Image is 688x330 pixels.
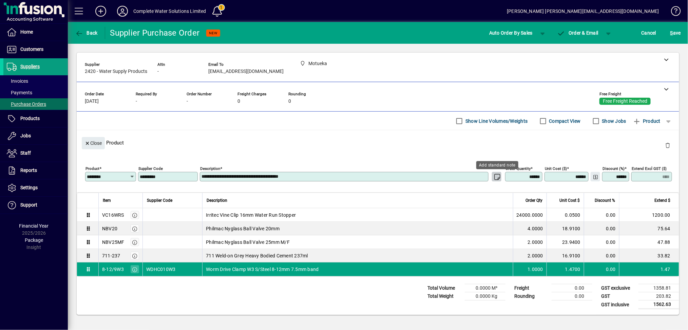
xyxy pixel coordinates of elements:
span: Close [84,138,102,149]
span: Order & Email [557,30,598,36]
span: Settings [20,185,38,190]
span: Philmac Nyglass Ball Valve 20mm [206,225,280,232]
button: Order & Email [554,27,602,39]
td: GST inclusive [598,300,638,309]
span: Staff [20,150,31,156]
span: Invoices [7,78,28,84]
button: Product [630,115,664,127]
td: GST [598,292,638,300]
td: 75.64 [619,222,679,235]
label: Compact View [548,118,581,124]
td: Total Volume [424,284,465,292]
td: 0.00 [584,222,619,235]
span: Supplier Code [147,197,172,204]
label: Show Line Volumes/Weights [464,118,528,124]
mat-label: Unit Cost ($) [545,166,567,171]
td: 0.00 [552,292,592,300]
span: Products [20,116,40,121]
span: Package [25,237,43,243]
span: Worm Drive Clamp W3 S/Steel 8-12mm 7.5mm band [206,266,319,273]
td: 16.9100 [547,249,584,263]
span: S [670,30,673,36]
a: Reports [3,162,68,179]
span: - [157,69,159,74]
button: Change Price Levels [591,172,600,181]
td: 47.88 [619,235,679,249]
td: 0.0000 Kg [465,292,505,300]
td: 0.00 [584,208,619,222]
a: Purchase Orders [3,98,68,110]
td: 0.00 [584,263,619,276]
span: 711 Weld-on Grey Heavy Bodied Cement 237ml [206,252,308,259]
td: 0.00 [552,284,592,292]
span: Support [20,202,37,208]
div: VC16WRS [102,212,124,218]
td: 0.00 [584,235,619,249]
span: Suppliers [20,64,40,69]
td: 18.9100 [547,222,584,235]
span: ave [670,27,681,38]
mat-label: Product [85,166,99,171]
div: 711-237 [102,252,120,259]
td: 2.0000 [513,249,547,263]
app-page-header-button: Back [68,27,105,39]
mat-label: Extend excl GST ($) [632,166,667,171]
a: Jobs [3,128,68,144]
button: Profile [112,5,133,17]
div: NBV25MF [102,239,125,246]
span: Jobs [20,133,31,138]
span: Description [207,197,227,204]
span: Free Freight Reached [603,99,647,104]
td: Rounding [511,292,552,300]
button: Auto Order By Sales [486,27,536,39]
span: Philmac Nyglass Ball Valve 25mm M/F [206,239,290,246]
span: NEW [209,31,217,35]
mat-label: Supplier Code [138,166,163,171]
a: Customers [3,41,68,58]
button: Back [73,27,99,39]
div: Add standard note [476,161,518,169]
a: Invoices [3,75,68,87]
span: - [187,99,188,104]
span: Irritec Vine Clip 16mm Water Run Stopper [206,212,296,218]
app-page-header-button: Delete [660,142,676,148]
td: 23.9400 [547,235,584,249]
a: Staff [3,145,68,162]
td: 33.82 [619,249,679,263]
a: Products [3,110,68,127]
span: Purchase Orders [7,101,46,107]
label: Show Jobs [601,118,626,124]
button: Add [90,5,112,17]
span: Customers [20,46,43,52]
button: Cancel [640,27,658,39]
div: Product [77,130,679,155]
span: 0 [237,99,240,104]
a: Support [3,197,68,214]
span: 2420 - Water Supply Products [85,69,147,74]
td: 1.4700 [547,263,584,276]
a: Knowledge Base [666,1,680,23]
app-page-header-button: Close [80,140,107,146]
td: 0.00 [584,249,619,263]
div: NBV20 [102,225,117,232]
mat-label: Discount (%) [603,166,625,171]
span: Payments [7,90,32,95]
span: 0 [288,99,291,104]
td: GST exclusive [598,284,638,292]
td: Total Weight [424,292,465,300]
div: [PERSON_NAME] [PERSON_NAME][EMAIL_ADDRESS][DOMAIN_NAME] [507,6,659,17]
span: Order Qty [525,197,542,204]
span: Auto Order By Sales [489,27,533,38]
button: Save [669,27,683,39]
a: Payments [3,87,68,98]
span: - [136,99,137,104]
span: Extend $ [654,197,670,204]
td: 0.0000 M³ [465,284,505,292]
span: Home [20,29,33,35]
span: Item [103,197,111,204]
div: Supplier Purchase Order [110,27,200,38]
td: 1.0000 [513,263,547,276]
td: 1562.63 [638,300,679,309]
mat-label: Description [200,166,220,171]
span: [EMAIL_ADDRESS][DOMAIN_NAME] [208,69,284,74]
